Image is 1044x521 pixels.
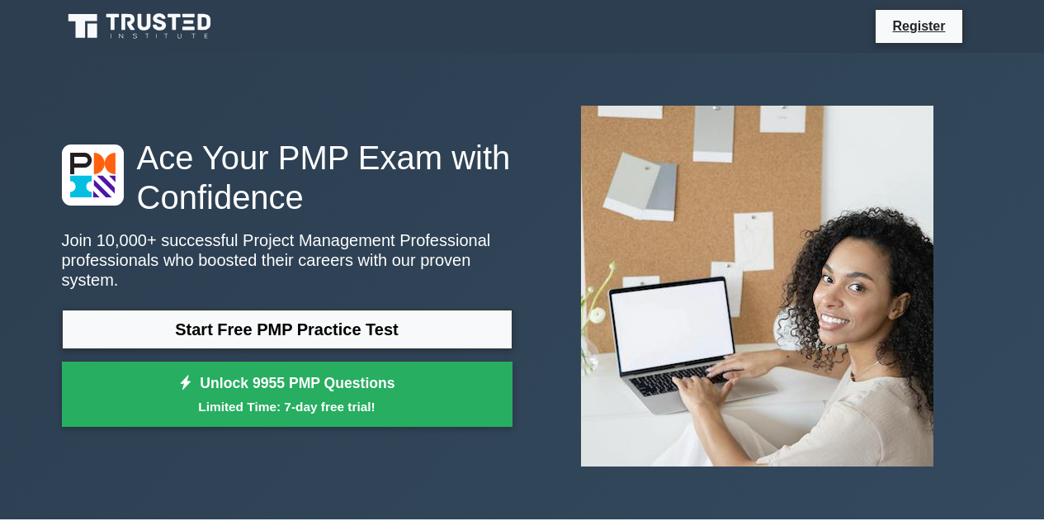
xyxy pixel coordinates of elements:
p: Join 10,000+ successful Project Management Professional professionals who boosted their careers w... [62,230,513,290]
a: Start Free PMP Practice Test [62,310,513,349]
a: Register [882,16,955,36]
h1: Ace Your PMP Exam with Confidence [62,138,513,217]
small: Limited Time: 7-day free trial! [83,397,492,416]
a: Unlock 9955 PMP QuestionsLimited Time: 7-day free trial! [62,362,513,428]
